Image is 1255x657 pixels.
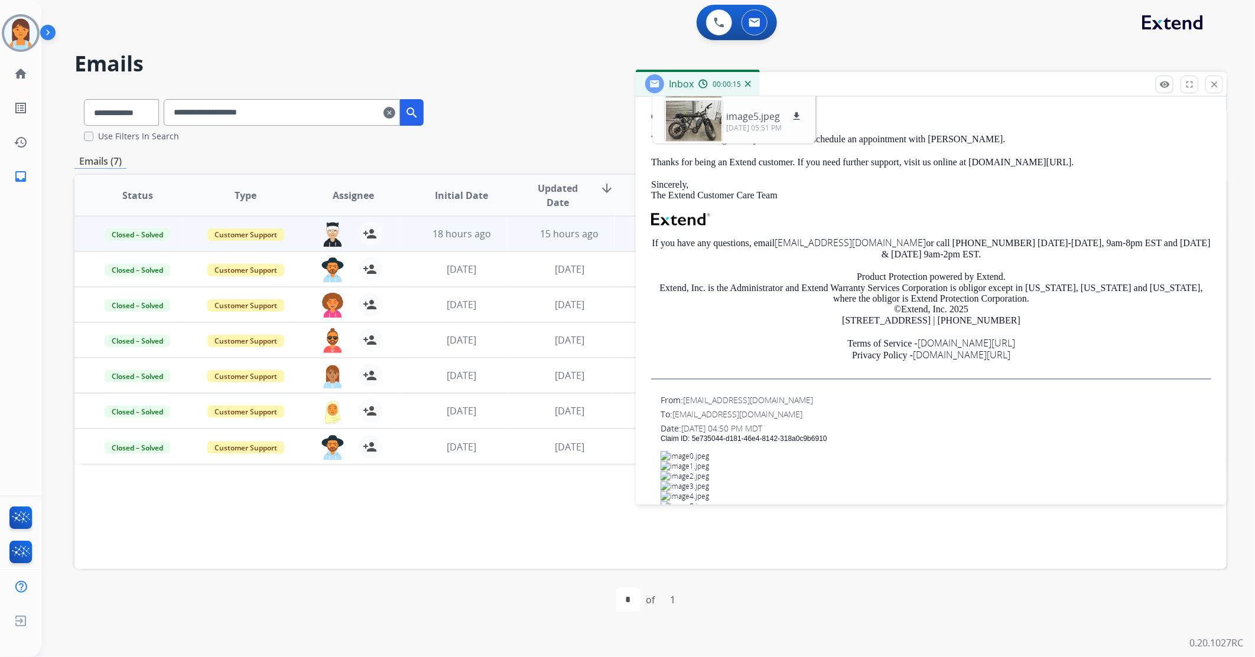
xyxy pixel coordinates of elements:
[447,263,476,276] span: [DATE]
[555,404,584,417] span: [DATE]
[651,179,1211,201] p: Sincerely, The Extend Customer Care Team
[321,257,344,282] img: agent-avatar
[913,348,1010,361] a: [DOMAIN_NAME][URL]
[321,364,344,388] img: agent-avatar
[105,228,170,241] span: Closed – Solved
[713,80,741,89] span: 00:00:15
[555,440,584,453] span: [DATE]
[669,77,694,90] span: Inbox
[433,227,491,240] span: 18 hours ago
[791,111,802,122] mat-icon: download
[405,106,419,120] mat-icon: search
[661,461,1211,471] img: image1.jpeg
[74,52,1227,76] h2: Emails
[14,67,28,81] mat-icon: home
[1189,636,1243,650] p: 0.20.1027RC
[321,435,344,460] img: agent-avatar
[363,298,378,312] mat-icon: person_add
[681,423,762,434] span: [DATE] 04:50 PM MDT
[651,112,1211,122] p: Congratulations! Your claim is Approved!
[321,293,344,318] img: agent-avatar
[683,394,813,406] span: [EMAIL_ADDRESS][DOMAIN_NAME]
[525,181,590,210] span: Updated Date
[105,442,170,454] span: Closed – Solved
[726,123,804,133] p: [DATE] 05:51 PM
[661,588,685,612] div: 1
[363,333,378,347] mat-icon: person_add
[321,328,344,353] img: agent-avatar
[661,451,1211,461] img: image0.jpeg
[207,264,284,276] span: Customer Support
[435,188,488,202] span: Initial Date
[14,101,28,115] mat-icon: list_alt
[363,404,378,418] mat-icon: person_add
[555,298,584,311] span: [DATE]
[207,228,284,241] span: Customer Support
[661,471,1211,481] img: image2.jpeg
[98,130,179,142] label: Use Filters In Search
[447,369,476,382] span: [DATE]
[661,408,1211,420] div: To:
[207,370,284,383] span: Customer Support
[363,368,378,383] mat-icon: person_add
[14,135,28,149] mat-icon: history
[447,334,476,347] span: [DATE]
[672,408,802,420] span: [EMAIL_ADDRESS][DOMAIN_NAME]
[1209,79,1220,90] mat-icon: close
[105,406,170,418] span: Closed – Solved
[1159,79,1170,90] mat-icon: remove_red_eye
[555,369,584,382] span: [DATE]
[600,181,614,195] mat-icon: arrow_downward
[447,440,476,453] span: [DATE]
[726,109,780,123] p: image5.jpeg
[207,335,284,347] span: Customer Support
[651,272,1211,326] p: Product Protection powered by Extend. Extend, Inc. is the Administrator and Extend Warranty Servi...
[918,336,1015,349] a: [DOMAIN_NAME][URL]
[651,213,710,226] img: Extend Logo
[74,154,126,169] p: Emails (7)
[555,263,584,276] span: [DATE]
[235,188,256,202] span: Type
[651,338,1211,361] p: Terms of Service - Privacy Policy -
[447,404,476,417] span: [DATE]
[661,501,1211,511] img: image5.jpeg
[122,188,153,202] span: Status
[651,157,1211,168] p: Thanks for being an Extend customer. If you need further support, visit us online at [DOMAIN_NAME...
[661,423,1211,434] div: Date:
[651,237,1211,260] p: If you have any questions, email or call [PHONE_NUMBER] [DATE]-[DATE], 9am-8pm EST and [DATE] & [...
[105,335,170,347] span: Closed – Solved
[661,434,1211,443] p: Claim ID: 5e735044-d181-46e4-8142-318a0c9b6910
[333,188,375,202] span: Assignee
[321,222,344,247] img: agent-avatar
[363,227,378,241] mat-icon: person_add
[363,440,378,454] mat-icon: person_add
[363,262,378,276] mat-icon: person_add
[105,264,170,276] span: Closed – Solved
[1184,79,1195,90] mat-icon: fullscreen
[105,370,170,383] span: Closed – Solved
[541,227,599,240] span: 15 hours ago
[383,106,395,120] mat-icon: clear
[207,442,284,454] span: Customer Support
[651,134,1211,145] p: We will be reaching out to you [DATE] to schedule an appointment with [PERSON_NAME].
[207,299,284,312] span: Customer Support
[646,593,655,607] div: of
[775,236,926,249] a: [EMAIL_ADDRESS][DOMAIN_NAME]
[555,334,584,347] span: [DATE]
[661,481,1211,491] img: image3.jpeg
[14,169,28,184] mat-icon: inbox
[321,399,344,424] img: agent-avatar
[447,298,476,311] span: [DATE]
[661,394,1211,406] div: From:
[4,17,37,50] img: avatar
[661,491,1211,501] img: image4.jpeg
[207,406,284,418] span: Customer Support
[105,299,170,312] span: Closed – Solved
